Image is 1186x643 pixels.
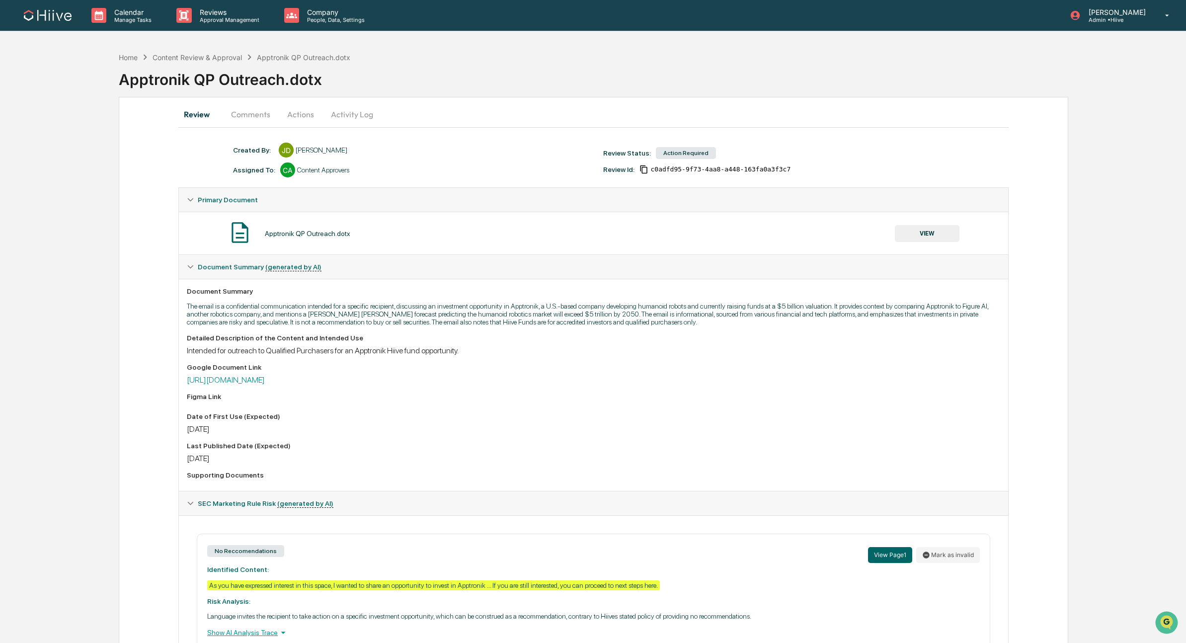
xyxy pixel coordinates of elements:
button: Activity Log [323,102,381,126]
a: 🗄️Attestations [68,121,127,139]
u: (generated by AI) [277,499,333,508]
div: 🗄️ [72,126,80,134]
button: Comments [223,102,278,126]
div: SEC Marketing Rule Risk (generated by AI) [179,491,1008,515]
div: Document Summary [187,287,1000,295]
u: (generated by AI) [265,263,321,271]
div: Intended for outreach to Qualified Purchasers for an Apptronik Hiive fund opportunity. [187,346,1000,355]
div: Review Id: [603,165,634,173]
div: 🔎 [10,145,18,153]
div: Detailed Description of the Content and Intended Use [187,334,1000,342]
div: Content Approvers [297,166,349,174]
div: No Reccomendations [207,545,284,557]
div: Start new chat [34,76,163,86]
span: c0adfd95-9f73-4aa8-a448-163fa0a3f3c7 [650,165,791,173]
p: [PERSON_NAME] [1081,8,1151,16]
div: Figma Link [187,393,1000,401]
button: VIEW [895,225,959,242]
p: People, Data, Settings [299,16,370,23]
div: Primary Document [179,188,1008,212]
span: Primary Document [198,196,258,204]
div: Assigned To: [233,166,275,174]
strong: Identified Content: [207,565,269,573]
span: Document Summary [198,263,321,271]
span: Copy Id [639,165,648,174]
div: Date of First Use (Expected) [187,412,1000,420]
div: Apptronik QP Outreach.dotx [257,53,350,62]
p: Admin • Hiive [1081,16,1151,23]
div: Supporting Documents [187,471,1000,479]
p: Manage Tasks [106,16,157,23]
div: [PERSON_NAME] [296,146,347,154]
div: Home [119,53,138,62]
a: 🖐️Preclearance [6,121,68,139]
strong: Risk Analysis: [207,597,250,605]
img: Document Icon [228,220,252,245]
div: Primary Document [179,212,1008,254]
img: logo [24,10,72,21]
p: Approval Management [192,16,264,23]
a: Powered byPylon [70,168,120,176]
p: How can we help? [10,21,181,37]
span: Pylon [99,168,120,176]
button: View Page1 [868,547,912,563]
img: 1746055101610-c473b297-6a78-478c-a979-82029cc54cd1 [10,76,28,94]
p: Reviews [192,8,264,16]
div: Action Required [656,147,716,159]
button: Actions [278,102,323,126]
p: The email is a confidential communication intended for a specific recipient, discussing an invest... [187,302,1000,326]
span: Data Lookup [20,144,63,154]
iframe: Open customer support [1154,610,1181,637]
div: Content Review & Approval [153,53,242,62]
span: Preclearance [20,125,64,135]
div: secondary tabs example [178,102,1009,126]
div: Show AI Analysis Trace [207,627,980,638]
div: We're available if you need us! [34,86,126,94]
button: Start new chat [169,79,181,91]
div: Document Summary (generated by AI) [179,279,1008,491]
div: As you have expressed interest in this space, I wanted to share an opportunity to invest in Apptr... [207,580,660,590]
p: Calendar [106,8,157,16]
div: 🖐️ [10,126,18,134]
div: Last Published Date (Expected) [187,442,1000,450]
div: Document Summary (generated by AI) [179,255,1008,279]
div: Review Status: [603,149,651,157]
div: Google Document Link [187,363,1000,371]
a: 🔎Data Lookup [6,140,67,158]
div: JD [279,143,294,158]
button: Mark as invalid [916,547,980,563]
div: Apptronik QP Outreach.dotx [119,63,1186,88]
a: [URL][DOMAIN_NAME] [187,375,265,385]
div: [DATE] [187,424,1000,434]
p: Company [299,8,370,16]
div: Apptronik QP Outreach.dotx [265,230,350,238]
div: CA [280,162,295,177]
div: Created By: ‎ ‎ [233,146,274,154]
div: [DATE] [187,454,1000,463]
button: Review [178,102,223,126]
p: Language invites the recipient to take action on a specific investment opportunity, which can be ... [207,612,980,620]
span: Attestations [82,125,123,135]
span: SEC Marketing Rule Risk [198,499,333,507]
